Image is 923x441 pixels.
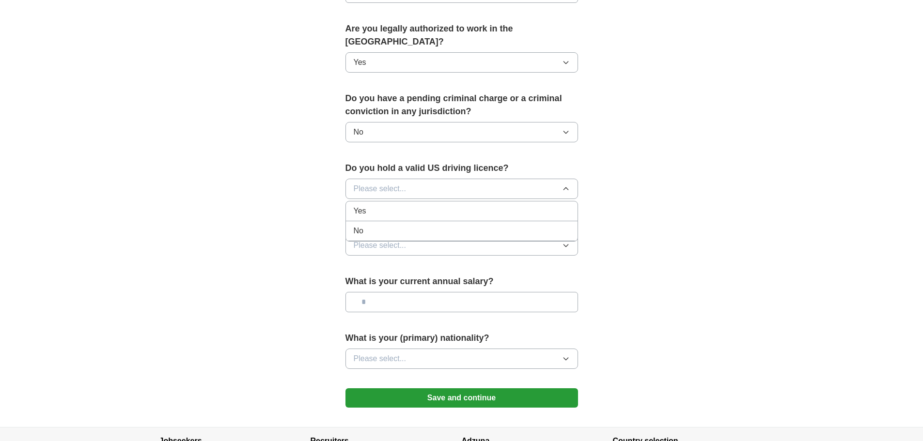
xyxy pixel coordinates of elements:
[354,57,366,68] span: Yes
[345,179,578,199] button: Please select...
[354,126,363,138] span: No
[354,225,363,237] span: No
[345,22,578,48] label: Are you legally authorized to work in the [GEOGRAPHIC_DATA]?
[345,235,578,256] button: Please select...
[345,388,578,408] button: Save and continue
[345,122,578,142] button: No
[354,205,366,217] span: Yes
[354,240,407,251] span: Please select...
[345,162,578,175] label: Do you hold a valid US driving licence?
[354,183,407,195] span: Please select...
[345,275,578,288] label: What is your current annual salary?
[345,92,578,118] label: Do you have a pending criminal charge or a criminal conviction in any jurisdiction?
[345,349,578,369] button: Please select...
[345,332,578,345] label: What is your (primary) nationality?
[354,353,407,365] span: Please select...
[345,52,578,73] button: Yes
